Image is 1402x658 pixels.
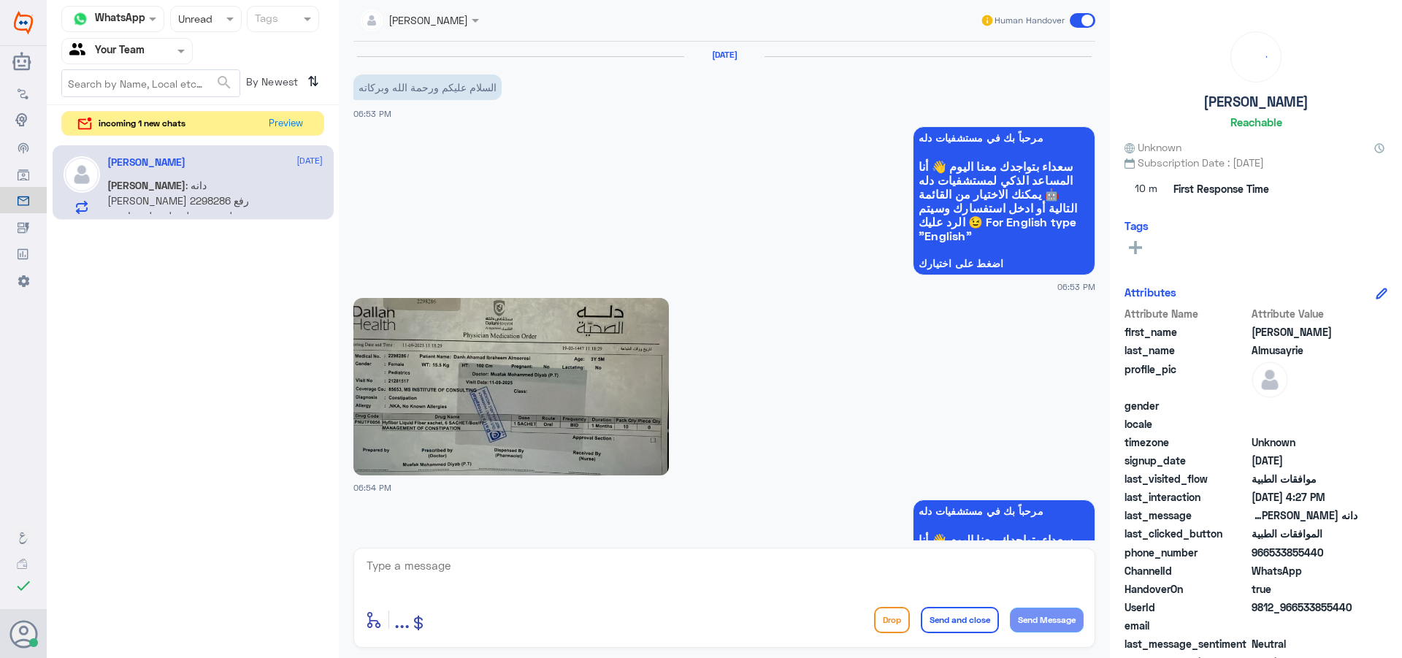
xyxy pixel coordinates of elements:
button: ... [394,603,410,636]
span: last_clicked_button [1125,526,1249,541]
button: Send and close [921,607,999,633]
span: Subscription Date : [DATE] [1125,155,1387,170]
input: Search by Name, Local etc… [62,70,240,96]
span: سعداء بتواجدك معنا اليوم 👋 أنا المساعد الذكي لمستشفيات دله 🤖 يمكنك الاختيار من القائمة التالية أو... [919,159,1089,242]
span: 966533855440 [1252,545,1357,560]
span: [DATE] [296,154,323,167]
span: profile_pic [1125,361,1249,395]
span: سعداء بتواجدك معنا اليوم 👋 أنا المساعد الذكي لمستشفيات دله 🤖 يمكنك الاختيار من القائمة التالية أو... [919,532,1089,616]
span: HandoverOn [1125,581,1249,597]
i: check [15,577,32,594]
span: [PERSON_NAME] [107,179,185,191]
span: null [1252,416,1357,432]
span: Attribute Value [1252,306,1357,321]
span: ... [394,606,410,632]
span: last_visited_flow [1125,471,1249,486]
button: Preview [262,112,309,136]
span: ChannelId [1125,563,1249,578]
span: 2025-09-11T15:53:52.617Z [1252,453,1357,468]
div: loading... [1235,36,1277,78]
span: locale [1125,416,1249,432]
span: By Newest [240,69,302,99]
span: gender [1125,398,1249,413]
span: Almusayrie [1252,343,1357,358]
button: Send Message [1010,608,1084,632]
span: 06:54 PM [353,483,391,492]
span: null [1252,398,1357,413]
span: Human Handover [995,14,1065,27]
span: last_message [1125,508,1249,523]
span: signup_date [1125,453,1249,468]
span: موافقات الطبية [1252,471,1357,486]
img: 1302594957926487.jpg [353,298,669,475]
img: yourTeam.svg [69,40,91,62]
i: ⇅ [307,69,319,93]
h6: Attributes [1125,286,1176,299]
div: Tags [253,10,278,29]
span: الموافقات الطبية [1252,526,1357,541]
span: first_name [1125,324,1249,340]
span: null [1252,618,1357,633]
h5: Ahmed Almusayrie [107,156,185,169]
span: UserId [1125,600,1249,615]
span: last_message_sentiment [1125,636,1249,651]
span: مرحباً بك في مستشفيات دله [919,505,1089,517]
span: Ahmed [1252,324,1357,340]
span: 10 m [1125,176,1168,202]
span: 0 [1252,636,1357,651]
h6: [DATE] [684,50,765,60]
span: phone_number [1125,545,1249,560]
span: Unknown [1252,435,1357,450]
button: Drop [874,607,910,633]
span: timezone [1125,435,1249,450]
span: last_name [1125,343,1249,358]
span: Attribute Name [1125,306,1249,321]
span: 9812_966533855440 [1252,600,1357,615]
p: 11/9/2025, 6:53 PM [353,74,502,100]
span: email [1125,618,1249,633]
span: مرحباً بك في مستشفيات دله [919,132,1089,144]
span: 06:53 PM [353,109,391,118]
span: last_interaction [1125,489,1249,505]
span: First Response Time [1173,181,1269,196]
h6: Tags [1125,219,1149,232]
img: Widebot Logo [14,11,33,34]
img: whatsapp.png [69,8,91,30]
span: 2 [1252,563,1357,578]
button: search [215,71,233,95]
span: 06:53 PM [1057,280,1095,293]
span: true [1252,581,1357,597]
img: defaultAdmin.png [64,156,100,193]
span: incoming 1 new chats [99,117,185,130]
h6: Reachable [1230,115,1282,129]
span: 2025-09-14T13:27:46.276Z [1252,489,1357,505]
h5: [PERSON_NAME] [1203,93,1309,110]
button: Avatar [9,620,37,648]
img: defaultAdmin.png [1252,361,1288,398]
span: اضغط على اختيارك [919,258,1089,269]
span: Unknown [1125,139,1181,155]
span: search [215,74,233,91]
span: دانه المصيريعي 2298286 رفع تحويل وصفة طبية لصيدلية خارجية تاريخ الوصفه 11/09/2025 [1252,508,1357,523]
